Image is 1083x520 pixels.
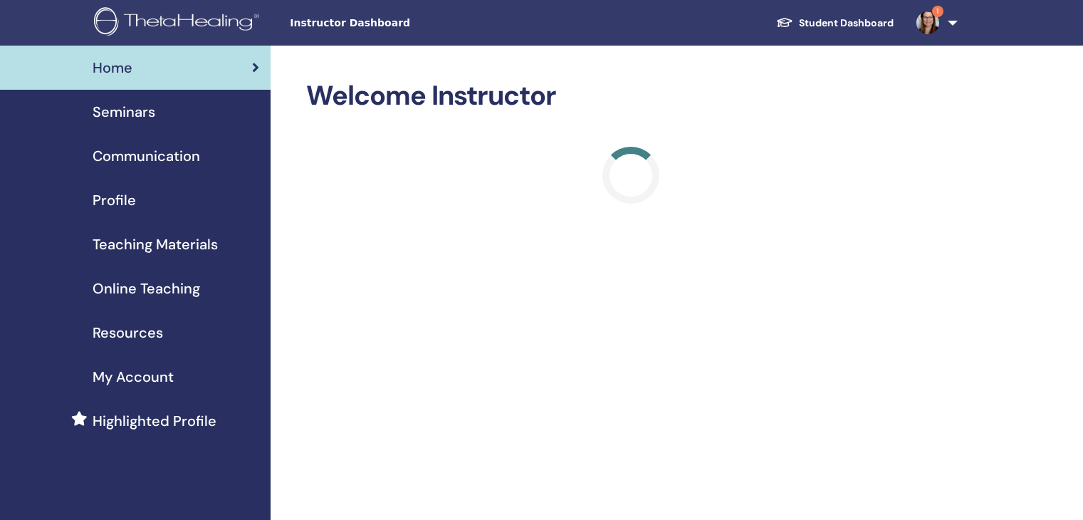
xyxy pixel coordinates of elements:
h2: Welcome Instructor [306,80,955,113]
span: Profile [93,189,136,211]
span: Communication [93,145,200,167]
span: Online Teaching [93,278,200,299]
span: Resources [93,322,163,343]
span: Seminars [93,101,155,123]
span: Instructor Dashboard [290,16,503,31]
a: Student Dashboard [765,10,905,36]
span: Teaching Materials [93,234,218,255]
img: logo.png [94,7,264,39]
span: My Account [93,366,174,388]
img: default.jpg [916,11,939,34]
img: graduation-cap-white.svg [776,16,793,28]
span: Highlighted Profile [93,410,216,432]
span: 1 [932,6,943,17]
span: Home [93,57,132,78]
